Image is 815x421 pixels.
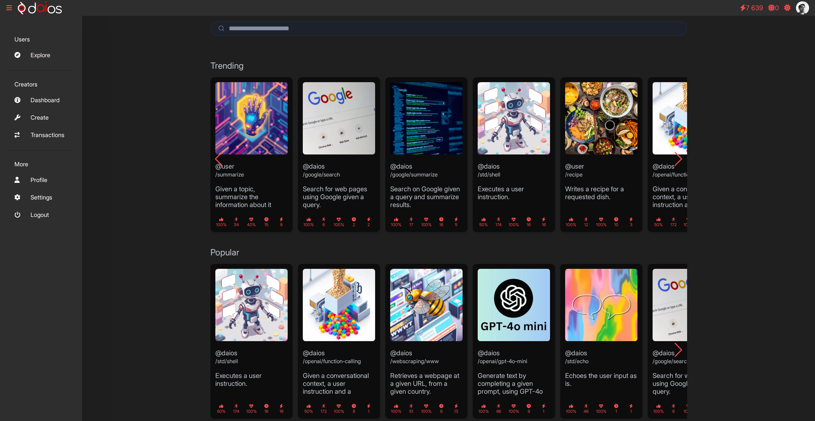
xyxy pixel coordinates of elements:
[478,269,550,372] header: @daios
[596,217,607,227] small: 100%
[565,82,637,185] header: @user
[565,269,637,341] img: echo.webp
[215,358,238,364] small: /std/shell
[352,217,356,227] small: 2
[7,93,76,107] a: Dashboard
[210,77,293,232] div: 5 / 10
[584,217,588,227] small: 12
[648,77,730,232] div: 10 / 10
[560,264,642,419] div: 5 / 15
[322,217,325,227] small: 6
[683,404,694,414] small: 100%
[385,264,467,419] div: 3 / 15
[746,4,763,12] span: 7 639
[233,404,239,414] small: 174
[409,217,413,227] small: 17
[385,77,467,232] div: 7 / 10
[478,185,550,201] p: Executes a user instruction.
[454,404,458,414] small: 13
[566,217,576,227] small: 100%
[390,358,439,364] small: /webscraping/www
[765,1,782,14] a: 0
[653,269,725,372] header: @daios
[409,404,413,414] small: 51
[7,208,76,222] a: Logout
[391,217,401,227] small: 100%
[565,82,637,154] img: Types-of-Cuisines-from-Around-the-World-With-their-Popular-Food.jpg
[264,217,269,227] small: 15
[653,185,725,232] p: Given a conversational context, a user instruction and a function name, figure out what the funct...
[670,341,687,359] div: Next slide
[478,82,550,154] img: shell.webp
[614,217,618,227] small: 10
[565,269,637,372] header: @daios
[303,372,375,419] p: Given a conversational context, a user instruction and a function name, figure out what the funct...
[7,128,76,142] a: Transactions
[391,404,401,414] small: 100%
[478,358,527,364] small: /openai/gpt-4o-mini
[367,217,371,227] small: 2
[215,171,244,178] small: /summarize
[629,404,633,414] small: 1
[215,372,288,387] p: Executes a user instruction.
[565,358,588,364] small: /std/echo
[390,372,463,395] p: Retrieves a webpage at a given URL, from a given country.
[796,1,809,14] img: citations
[672,404,675,414] small: 6
[7,32,76,46] p: Users
[653,269,725,341] img: google-search.webp
[737,1,766,14] a: 7 639
[390,171,438,178] small: /google/summarize
[614,404,618,414] small: 1
[210,264,293,419] div: 1 / 15
[7,77,76,91] p: Creators
[367,404,371,414] small: 1
[303,82,375,185] header: @daios
[298,77,380,232] div: 6 / 10
[527,404,531,414] small: 9
[390,82,463,154] img: google-summarize.webp
[7,157,76,171] p: More
[683,217,694,227] small: 100%
[216,217,227,227] small: 100%
[421,217,432,227] small: 100%
[478,404,489,414] small: 100%
[352,404,356,414] small: 8
[473,264,555,419] div: 4 / 15
[478,269,550,341] img: openai-gpt-4o-mini.webp
[670,217,677,227] small: 172
[246,404,257,414] small: 100%
[478,171,500,178] small: /std/shell
[390,82,463,185] header: @daios
[509,217,519,227] small: 100%
[303,269,375,372] header: @daios
[279,217,283,227] small: 9
[596,404,607,414] small: 100%
[390,269,463,341] img: webscraping.webp
[670,151,687,168] div: Next slide
[479,217,488,227] small: 50%
[478,372,550,403] p: Generate text by completing a given prompt, using GPT-4o Mini.
[565,185,637,201] p: Writes a recipe for a requested dish.
[215,82,288,154] img: standard-tool.webp
[653,358,690,364] small: /google/search
[473,77,555,232] div: 8 / 10
[390,269,463,372] header: @daios
[584,404,588,414] small: 46
[18,1,62,14] img: logo-neg-h.svg
[303,82,375,154] img: google-search.webp
[334,404,344,414] small: 100%
[304,404,313,414] small: 50%
[454,217,458,227] small: 5
[421,404,432,414] small: 100%
[565,372,637,387] p: Echoes the user input as is.
[210,60,687,71] h3: Trending
[210,151,228,168] div: Previous slide
[303,269,375,341] img: openai-function-calling.webp
[390,185,463,209] p: Search on Google given a query and summarize results.
[509,404,519,414] small: 100%
[653,171,711,178] small: /openai/function-calling
[775,4,779,12] span: 0
[215,185,288,217] p: Given a topic, summarize the information about it found in the web.
[495,217,502,227] small: 174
